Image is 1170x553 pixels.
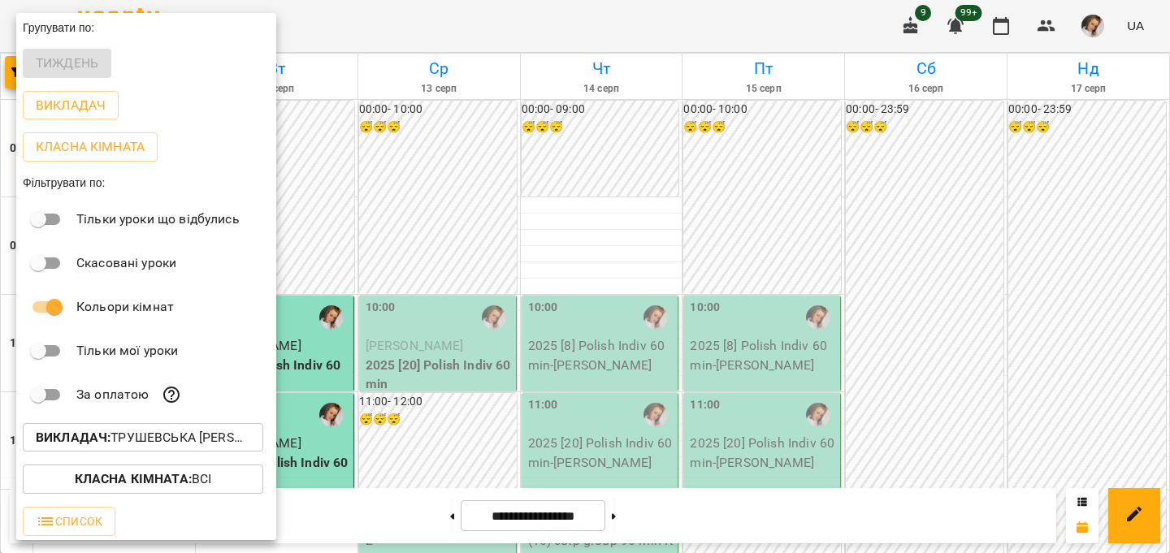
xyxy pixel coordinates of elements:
button: Викладач [23,91,119,120]
p: Класна кімната [36,137,145,157]
p: Скасовані уроки [76,253,176,273]
p: Всі [75,469,212,489]
div: Групувати по: [16,13,276,42]
p: За оплатою [76,385,149,404]
b: Класна кімната : [75,471,192,486]
div: Фільтрувати по: [16,168,276,197]
button: Список [23,507,115,536]
p: Трушевська [PERSON_NAME] (п) [36,428,250,447]
b: Викладач : [36,430,110,445]
span: Список [36,512,102,531]
p: Тільки мої уроки [76,341,178,361]
p: Кольори кімнат [76,297,174,317]
button: Викладач:Трушевська [PERSON_NAME] (п) [23,423,263,452]
button: Класна кімната:Всі [23,464,263,494]
p: Тільки уроки що відбулись [76,210,240,229]
p: Викладач [36,96,106,115]
button: Класна кімната [23,132,158,162]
